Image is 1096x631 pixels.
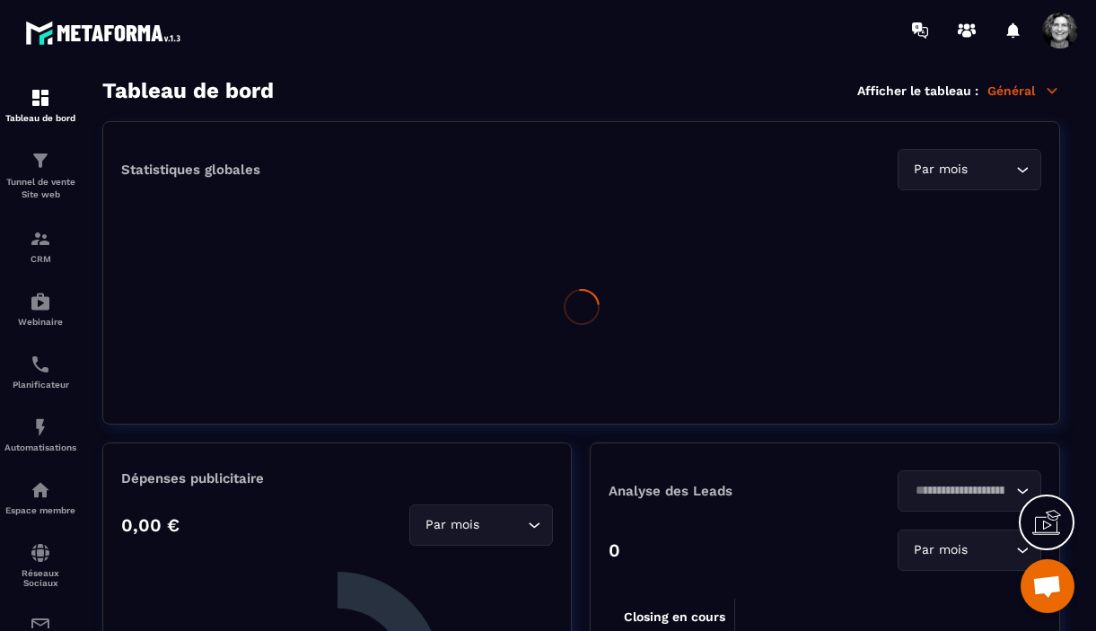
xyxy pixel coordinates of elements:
[987,83,1060,99] p: Général
[421,515,483,535] span: Par mois
[121,514,180,536] p: 0,00 €
[30,416,51,438] img: automations
[4,113,76,123] p: Tableau de bord
[4,505,76,515] p: Espace membre
[4,340,76,403] a: schedulerschedulerPlanificateur
[102,78,274,103] h3: Tableau de bord
[121,162,260,178] p: Statistiques globales
[30,479,51,501] img: automations
[898,530,1041,571] div: Search for option
[4,74,76,136] a: formationformationTableau de bord
[4,403,76,466] a: automationsautomationsAutomatisations
[1021,559,1074,613] div: Ouvrir le chat
[30,150,51,171] img: formation
[4,317,76,327] p: Webinaire
[609,483,825,499] p: Analyse des Leads
[909,481,1012,501] input: Search for option
[909,540,971,560] span: Par mois
[4,136,76,215] a: formationformationTunnel de vente Site web
[4,277,76,340] a: automationsautomationsWebinaire
[30,542,51,564] img: social-network
[30,87,51,109] img: formation
[30,354,51,375] img: scheduler
[30,291,51,312] img: automations
[4,568,76,588] p: Réseaux Sociaux
[909,160,971,180] span: Par mois
[409,504,553,546] div: Search for option
[898,149,1041,190] div: Search for option
[4,443,76,452] p: Automatisations
[4,380,76,390] p: Planificateur
[30,228,51,250] img: formation
[4,466,76,529] a: automationsautomationsEspace membre
[4,176,76,201] p: Tunnel de vente Site web
[483,515,523,535] input: Search for option
[624,609,725,625] tspan: Closing en cours
[971,160,1012,180] input: Search for option
[121,470,553,486] p: Dépenses publicitaire
[609,539,620,561] p: 0
[971,540,1012,560] input: Search for option
[25,16,187,49] img: logo
[4,254,76,264] p: CRM
[4,215,76,277] a: formationformationCRM
[4,529,76,601] a: social-networksocial-networkRéseaux Sociaux
[857,83,978,98] p: Afficher le tableau :
[898,470,1041,512] div: Search for option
